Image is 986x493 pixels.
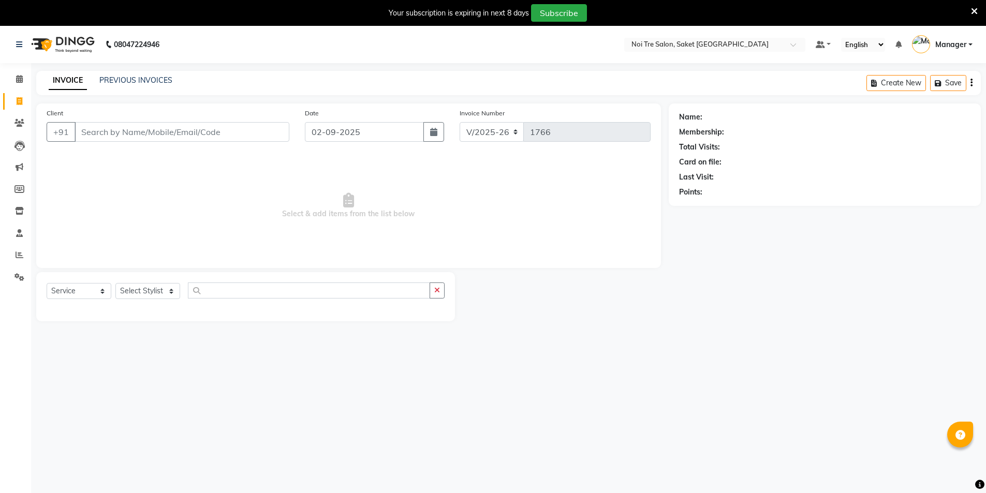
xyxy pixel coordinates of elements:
button: Save [930,75,966,91]
label: Client [47,109,63,118]
label: Invoice Number [460,109,505,118]
div: Name: [679,112,702,123]
input: Search by Name/Mobile/Email/Code [75,122,289,142]
b: 08047224946 [114,30,159,59]
div: Last Visit: [679,172,714,183]
div: Your subscription is expiring in next 8 days [389,8,529,19]
button: Create New [866,75,926,91]
span: Select & add items from the list below [47,154,651,258]
button: Subscribe [531,4,587,22]
iframe: chat widget [943,452,976,483]
img: logo [26,30,97,59]
a: INVOICE [49,71,87,90]
img: Manager [912,35,930,53]
div: Membership: [679,127,724,138]
a: PREVIOUS INVOICES [99,76,172,85]
span: Manager [935,39,966,50]
div: Card on file: [679,157,722,168]
button: +91 [47,122,76,142]
input: Search or Scan [188,282,430,298]
label: Date [305,109,319,118]
div: Points: [679,187,702,198]
div: Total Visits: [679,142,720,153]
